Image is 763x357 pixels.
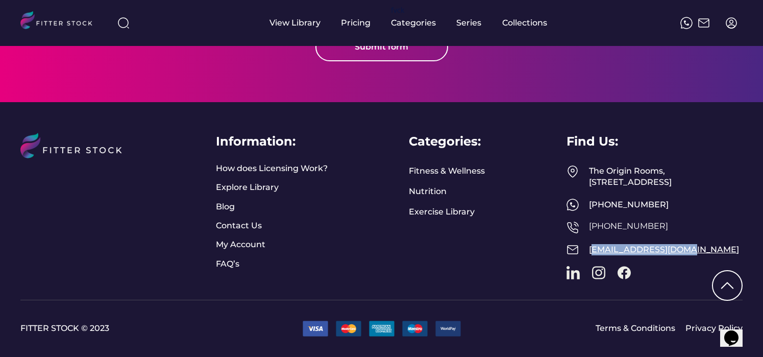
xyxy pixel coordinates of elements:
[567,165,579,178] img: Frame%2049.svg
[369,321,395,337] img: 22.png
[216,201,241,212] a: Blog
[502,17,547,29] div: Collections
[409,186,447,197] a: Nutrition
[596,323,675,334] a: Terms & Conditions
[336,321,361,337] img: 2.png
[341,17,371,29] div: Pricing
[567,133,618,150] div: Find Us:
[20,323,295,334] a: FITTER STOCK © 2023
[20,133,134,183] img: LOGO%20%281%29.svg
[589,199,743,210] div: [PHONE_NUMBER]
[567,221,579,233] img: Frame%2050.svg
[315,33,448,61] button: Submit form
[698,17,710,29] img: Frame%2051.svg
[391,17,436,29] div: Categories
[216,220,262,231] a: Contact Us
[216,258,241,270] a: FAQ’s
[216,239,265,250] a: My Account
[567,199,579,211] img: meteor-icons_whatsapp%20%281%29.svg
[456,17,482,29] div: Series
[20,11,101,32] img: LOGO.svg
[117,17,130,29] img: search-normal%203.svg
[435,321,461,337] img: 9.png
[216,163,328,174] a: How does Licensing Work?
[680,17,693,29] img: meteor-icons_whatsapp%20%281%29.svg
[725,17,737,29] img: profile-circle.svg
[216,182,279,193] a: Explore Library
[216,133,296,150] div: Information:
[589,245,739,254] a: [EMAIL_ADDRESS][DOMAIN_NAME]
[409,206,475,218] a: Exercise Library
[685,323,743,334] a: Privacy Policy
[303,321,328,337] img: 1.png
[589,221,668,231] a: [PHONE_NUMBER]
[269,17,321,29] div: View Library
[409,165,485,177] a: Fitness & Wellness
[391,5,404,15] div: fvck
[402,321,428,337] img: 3.png
[713,271,742,300] img: Group%201000002322%20%281%29.svg
[567,244,579,256] img: Frame%2051.svg
[589,165,743,188] div: The Origin Rooms, [STREET_ADDRESS]
[409,133,481,150] div: Categories:
[720,316,753,347] iframe: chat widget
